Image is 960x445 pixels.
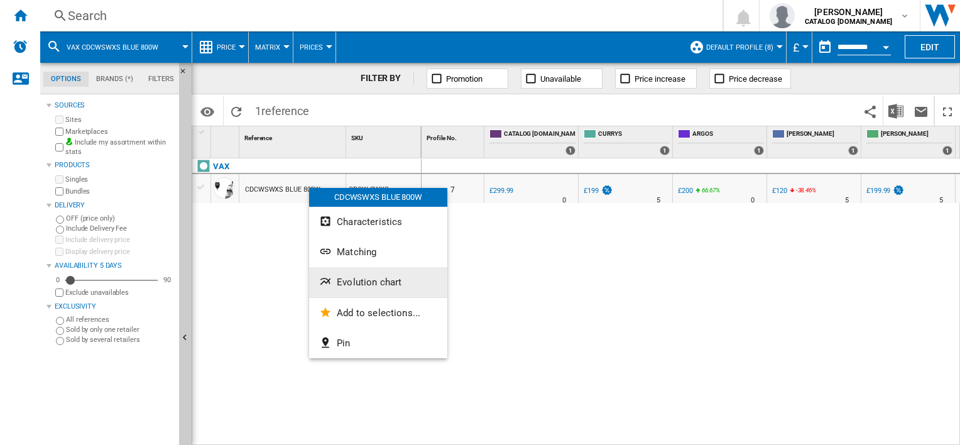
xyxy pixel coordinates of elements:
[309,188,447,207] div: CDCWSWXS BLUE 800W
[337,307,420,319] span: Add to selections...
[309,328,447,358] button: Pin...
[337,277,401,288] span: Evolution chart
[309,298,447,328] button: Add to selections...
[309,237,447,267] button: Matching
[309,267,447,297] button: Evolution chart
[337,216,402,228] span: Characteristics
[337,338,350,349] span: Pin
[337,246,376,258] span: Matching
[309,207,447,237] button: Characteristics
